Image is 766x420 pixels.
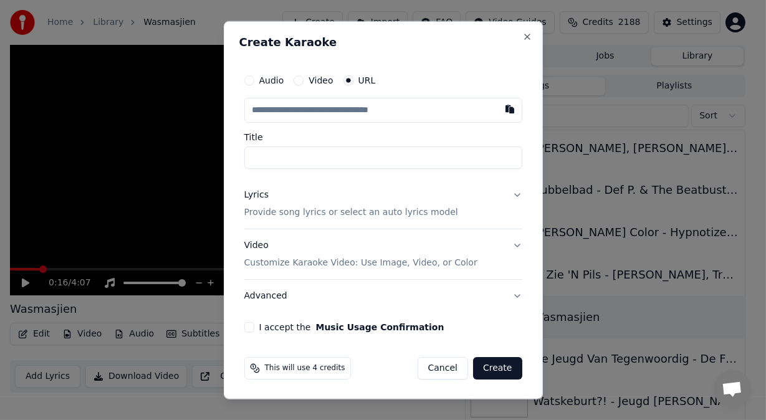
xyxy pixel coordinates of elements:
[244,229,522,279] button: VideoCustomize Karaoke Video: Use Image, Video, or Color
[239,37,527,48] h2: Create Karaoke
[244,257,477,269] p: Customize Karaoke Video: Use Image, Video, or Color
[309,76,333,85] label: Video
[265,363,345,373] span: This will use 4 credits
[418,357,468,379] button: Cancel
[244,179,522,229] button: LyricsProvide song lyrics or select an auto lyrics model
[244,280,522,312] button: Advanced
[259,76,284,85] label: Audio
[358,76,376,85] label: URL
[473,357,522,379] button: Create
[315,323,444,332] button: I accept the
[244,189,269,201] div: Lyrics
[244,133,522,141] label: Title
[244,206,458,219] p: Provide song lyrics or select an auto lyrics model
[244,239,477,269] div: Video
[259,323,444,332] label: I accept the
